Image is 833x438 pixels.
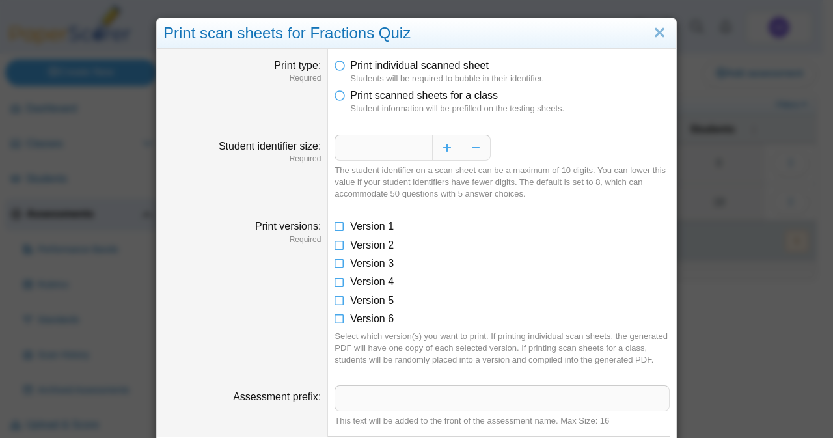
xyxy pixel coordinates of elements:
[350,60,489,71] span: Print individual scanned sheet
[163,234,321,245] dfn: Required
[219,141,321,152] label: Student identifier size
[157,18,676,49] div: Print scan sheets for Fractions Quiz
[350,276,394,287] span: Version 4
[163,154,321,165] dfn: Required
[350,313,394,324] span: Version 6
[432,135,461,161] button: Increase
[335,165,670,200] div: The student identifier on a scan sheet can be a maximum of 10 digits. You can lower this value if...
[350,103,670,115] dfn: Student information will be prefilled on the testing sheets.
[233,391,321,402] label: Assessment prefix
[255,221,321,232] label: Print versions
[350,258,394,269] span: Version 3
[350,73,670,85] dfn: Students will be required to bubble in their identifier.
[335,415,670,427] div: This text will be added to the front of the assessment name. Max Size: 16
[649,22,670,44] a: Close
[274,60,321,71] label: Print type
[335,331,670,366] div: Select which version(s) you want to print. If printing individual scan sheets, the generated PDF ...
[350,221,394,232] span: Version 1
[350,240,394,251] span: Version 2
[163,73,321,84] dfn: Required
[350,90,498,101] span: Print scanned sheets for a class
[350,295,394,306] span: Version 5
[461,135,491,161] button: Decrease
